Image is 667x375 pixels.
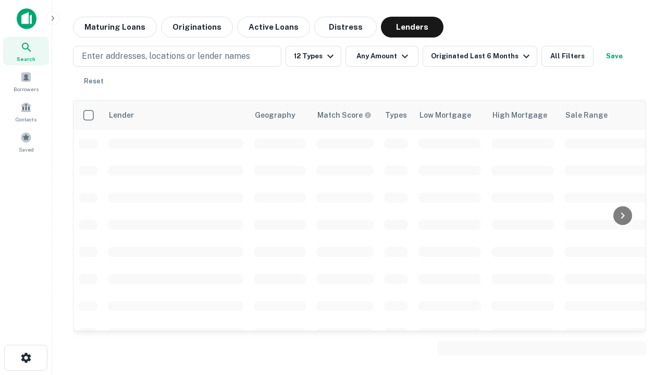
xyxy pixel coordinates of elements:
button: Maturing Loans [73,17,157,37]
span: Saved [19,145,34,154]
th: Geography [249,101,311,130]
a: Saved [3,128,49,156]
button: Active Loans [237,17,310,37]
a: Borrowers [3,67,49,95]
div: Capitalize uses an advanced AI algorithm to match your search with the best lender. The match sco... [317,109,372,121]
th: Low Mortgage [413,101,486,130]
img: capitalize-icon.png [17,8,36,29]
span: Borrowers [14,85,39,93]
button: 12 Types [286,46,341,67]
th: Sale Range [559,101,653,130]
div: Low Mortgage [419,109,471,121]
button: Distress [314,17,377,37]
button: Originations [161,17,233,37]
a: Contacts [3,97,49,126]
div: Geography [255,109,295,121]
div: Lender [109,109,134,121]
button: Any Amount [345,46,418,67]
div: Types [385,109,407,121]
button: Lenders [381,17,443,37]
p: Enter addresses, locations or lender names [82,50,250,63]
span: Contacts [16,115,36,123]
div: Originated Last 6 Months [431,50,533,63]
button: Originated Last 6 Months [423,46,537,67]
button: Reset [77,71,110,92]
th: Capitalize uses an advanced AI algorithm to match your search with the best lender. The match sco... [311,101,379,130]
div: Sale Range [565,109,608,121]
th: Lender [103,101,249,130]
button: Save your search to get updates of matches that match your search criteria. [598,46,631,67]
iframe: Chat Widget [615,258,667,308]
th: Types [379,101,413,130]
th: High Mortgage [486,101,559,130]
button: All Filters [541,46,594,67]
a: Search [3,37,49,65]
div: High Mortgage [492,109,547,121]
button: Enter addresses, locations or lender names [73,46,281,67]
span: Search [17,55,35,63]
h6: Match Score [317,109,369,121]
